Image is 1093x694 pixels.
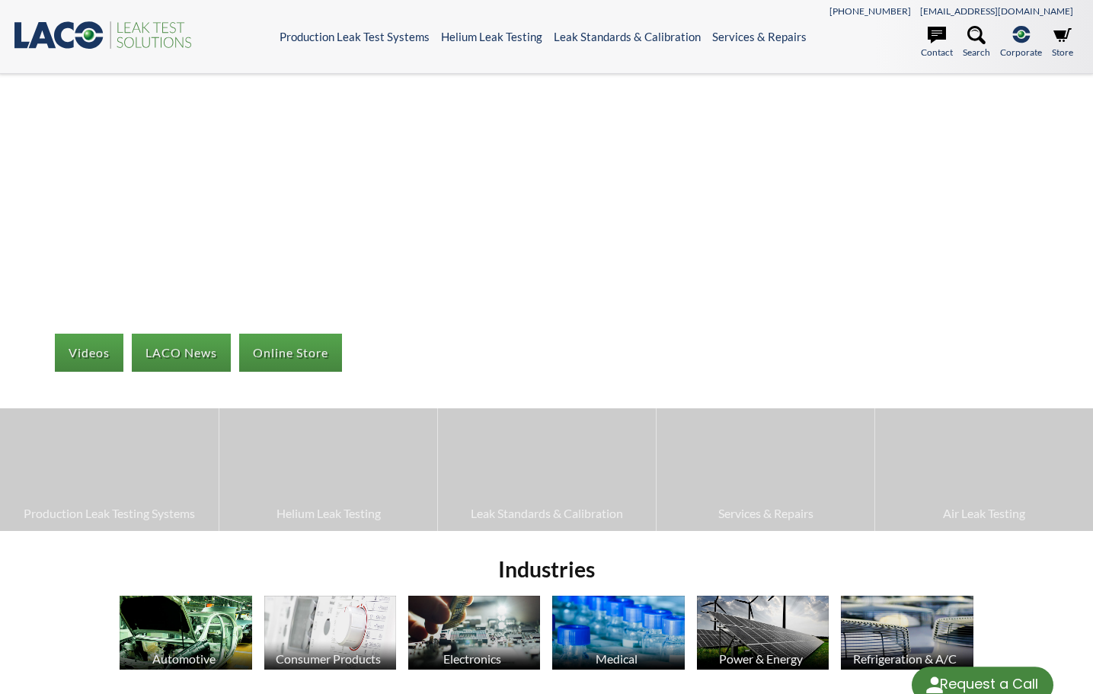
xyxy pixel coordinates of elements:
a: Helium Leak Testing [441,30,542,43]
a: Electronics Electronics image [408,596,540,674]
img: Medicine Bottle image [552,596,684,670]
a: Refrigeration & A/C HVAC Products image [841,596,973,674]
div: Consumer Products [262,651,395,666]
div: Power & Energy [695,651,827,666]
span: Air Leak Testing [883,504,1085,523]
a: Medical Medicine Bottle image [552,596,684,674]
h2: Industries [113,555,980,584]
span: Leak Standards & Calibration [446,504,648,523]
a: Contact [921,26,953,59]
img: HVAC Products image [841,596,973,670]
a: Online Store [239,334,342,372]
a: Services & Repairs [712,30,807,43]
img: Consumer Products image [264,596,396,670]
a: Search [963,26,990,59]
a: Air Leak Testing [875,408,1093,531]
div: Electronics [406,651,539,666]
div: Automotive [117,651,250,666]
a: Videos [55,334,123,372]
a: Consumer Products Consumer Products image [264,596,396,674]
a: Leak Standards & Calibration [554,30,701,43]
span: Helium Leak Testing [227,504,430,523]
a: Services & Repairs [657,408,874,531]
a: Automotive Automotive Industry image [120,596,251,674]
span: Services & Repairs [664,504,867,523]
img: Automotive Industry image [120,596,251,670]
a: Power & Energy Solar Panels image [697,596,829,674]
img: Electronics image [408,596,540,670]
span: Production Leak Testing Systems [8,504,211,523]
a: [EMAIL_ADDRESS][DOMAIN_NAME] [920,5,1073,17]
a: Helium Leak Testing [219,408,437,531]
div: Refrigeration & A/C [839,651,971,666]
div: Medical [550,651,682,666]
span: Corporate [1000,45,1042,59]
a: Production Leak Test Systems [280,30,430,43]
img: Solar Panels image [697,596,829,670]
a: Leak Standards & Calibration [438,408,656,531]
a: LACO News [132,334,231,372]
a: Store [1052,26,1073,59]
a: [PHONE_NUMBER] [829,5,911,17]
